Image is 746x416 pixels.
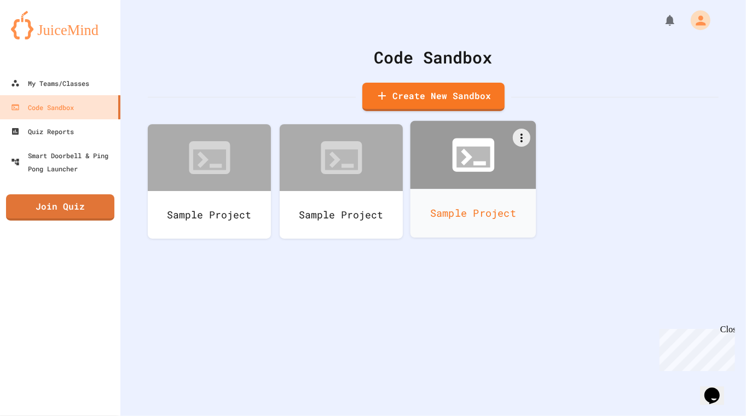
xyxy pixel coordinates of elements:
[11,77,89,90] div: My Teams/Classes
[410,189,536,238] div: Sample Project
[148,45,719,70] div: Code Sandbox
[655,325,735,371] iframe: chat widget
[11,101,74,114] div: Code Sandbox
[11,125,74,138] div: Quiz Reports
[148,124,271,239] a: Sample Project
[148,191,271,239] div: Sample Project
[643,11,679,30] div: My Notifications
[11,11,109,39] img: logo-orange.svg
[700,372,735,405] iframe: chat widget
[6,194,114,221] a: Join Quiz
[280,124,403,239] a: Sample Project
[4,4,76,70] div: Chat with us now!Close
[280,191,403,239] div: Sample Project
[11,149,116,175] div: Smart Doorbell & Ping Pong Launcher
[410,121,536,238] a: Sample Project
[362,83,505,111] a: Create New Sandbox
[679,8,713,33] div: My Account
